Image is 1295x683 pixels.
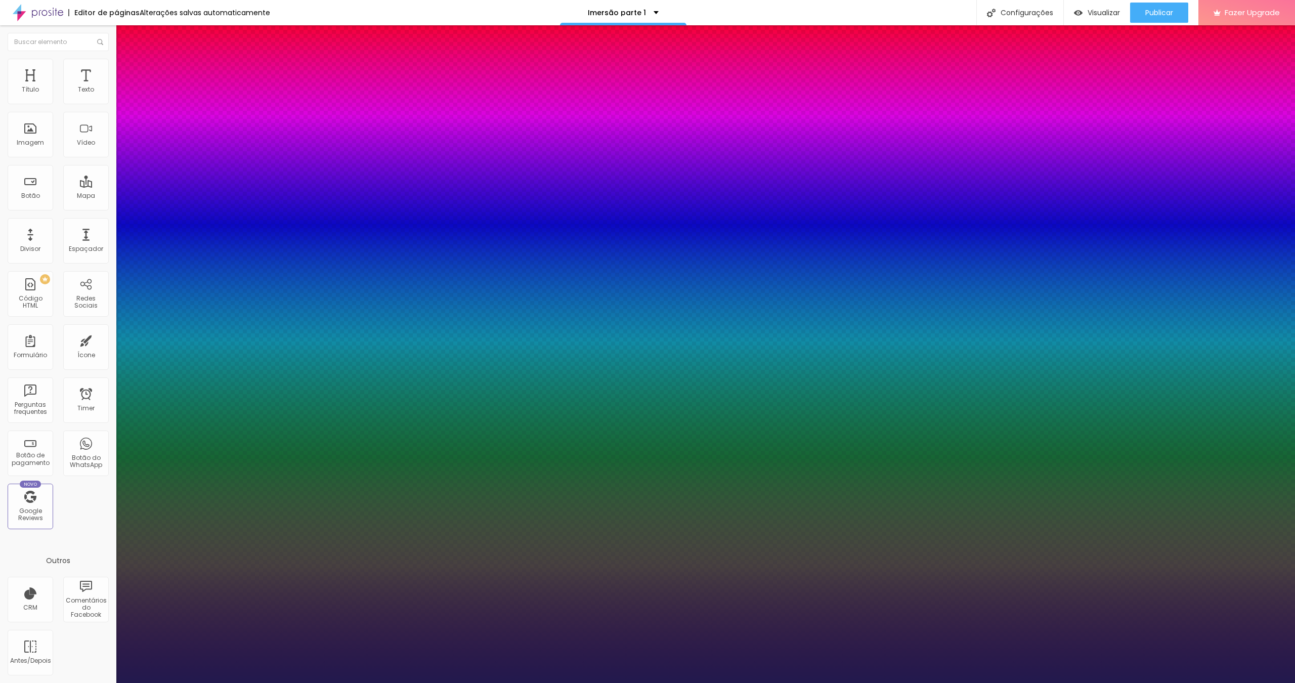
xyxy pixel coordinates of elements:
[10,295,50,310] div: Código HTML
[1064,3,1130,23] button: Visualizar
[17,139,44,146] div: Imagem
[20,245,40,252] div: Divisor
[20,481,41,488] div: Novo
[987,9,996,17] img: Icone
[10,452,50,466] div: Botão de pagamento
[77,405,95,412] div: Timer
[23,604,37,611] div: CRM
[1088,9,1120,17] span: Visualizar
[68,9,140,16] div: Editor de páginas
[588,9,646,16] p: Imersão parte 1
[8,33,109,51] input: Buscar elemento
[78,86,94,93] div: Texto
[10,507,50,522] div: Google Reviews
[77,352,95,359] div: Ícone
[140,9,270,16] div: Alterações salvas automaticamente
[1145,9,1173,17] span: Publicar
[66,295,106,310] div: Redes Sociais
[22,86,39,93] div: Título
[77,192,95,199] div: Mapa
[77,139,95,146] div: Vídeo
[10,657,50,664] div: Antes/Depois
[69,245,103,252] div: Espaçador
[10,401,50,416] div: Perguntas frequentes
[66,597,106,619] div: Comentários do Facebook
[21,192,40,199] div: Botão
[1130,3,1188,23] button: Publicar
[14,352,47,359] div: Formulário
[1074,9,1083,17] img: view-1.svg
[97,39,103,45] img: Icone
[1225,8,1280,17] span: Fazer Upgrade
[66,454,106,469] div: Botão do WhatsApp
